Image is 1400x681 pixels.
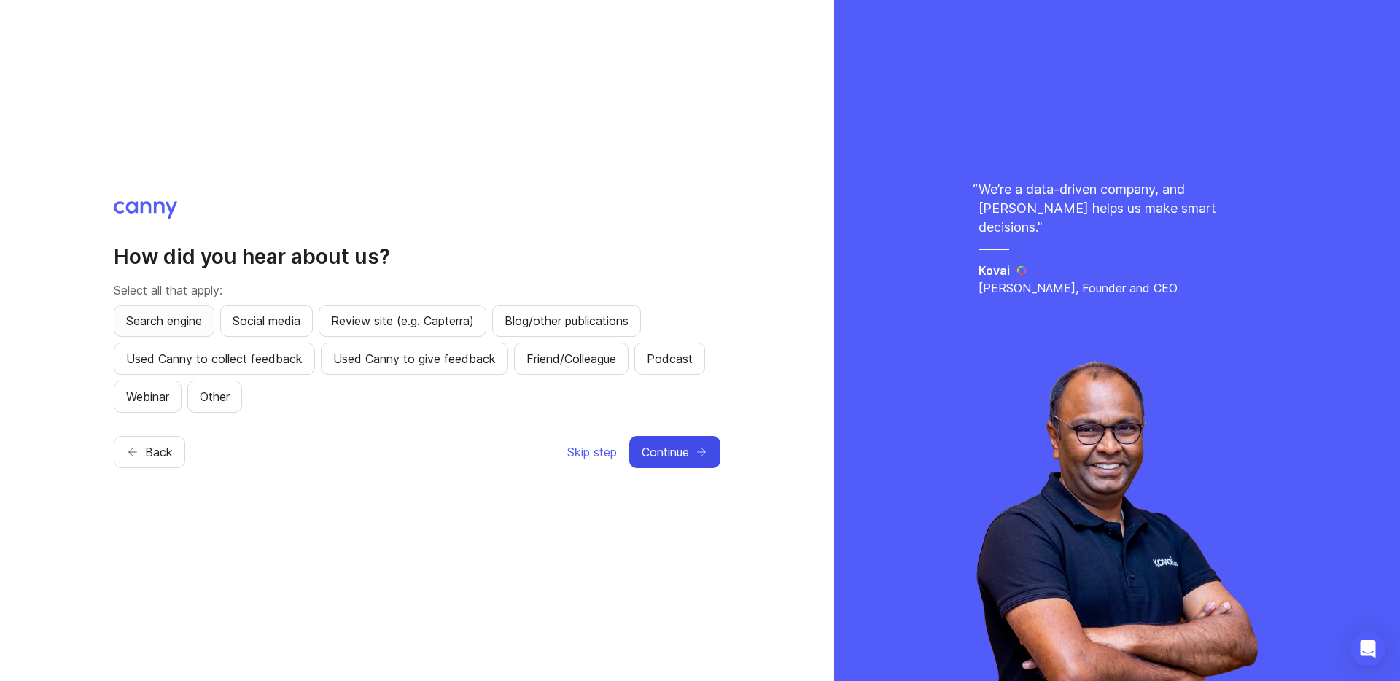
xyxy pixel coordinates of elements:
[114,201,177,219] img: Canny logo
[114,436,185,468] button: Back
[979,262,1010,279] h5: Kovai
[114,381,182,413] button: Webinar
[126,388,169,405] span: Webinar
[114,244,720,270] h2: How did you hear about us?
[976,360,1258,681] img: saravana-fdffc8c2a6fa09d1791ca03b1e989ae1.webp
[114,281,720,299] p: Select all that apply:
[145,443,173,461] span: Back
[526,350,616,367] span: Friend/Colleague
[319,305,486,337] button: Review site (e.g. Capterra)
[1016,265,1028,276] img: Kovai logo
[220,305,313,337] button: Social media
[200,388,230,405] span: Other
[114,343,315,375] button: Used Canny to collect feedback
[629,436,720,468] button: Continue
[567,436,618,468] button: Skip step
[333,350,496,367] span: Used Canny to give feedback
[979,180,1256,237] p: We’re a data-driven company, and [PERSON_NAME] helps us make smart decisions. "
[505,312,629,330] span: Blog/other publications
[187,381,242,413] button: Other
[514,343,629,375] button: Friend/Colleague
[321,343,508,375] button: Used Canny to give feedback
[647,350,693,367] span: Podcast
[1350,631,1385,666] div: Open Intercom Messenger
[979,279,1256,297] p: [PERSON_NAME], Founder and CEO
[114,305,214,337] button: Search engine
[331,312,474,330] span: Review site (e.g. Capterra)
[567,443,617,461] span: Skip step
[126,312,202,330] span: Search engine
[492,305,641,337] button: Blog/other publications
[642,443,689,461] span: Continue
[233,312,300,330] span: Social media
[126,350,303,367] span: Used Canny to collect feedback
[634,343,705,375] button: Podcast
